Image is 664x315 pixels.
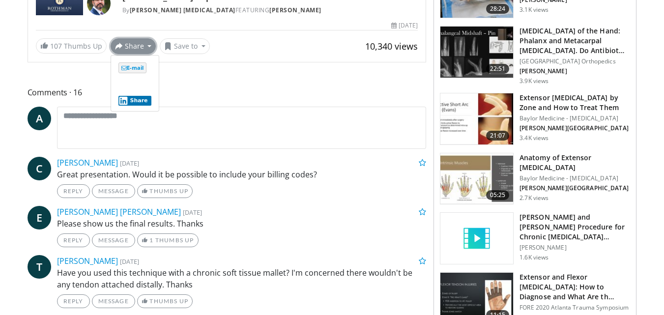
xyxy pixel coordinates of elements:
p: Please show us the final results. Thanks [57,218,427,229]
p: Great presentation. Would it be possible to include your billing codes? [57,169,427,180]
a: [PERSON_NAME] [57,256,118,266]
a: [PERSON_NAME] [PERSON_NAME] [57,206,181,217]
a: 05:25 Anatomy of Extensor [MEDICAL_DATA] Baylor Medicine - [MEDICAL_DATA] [PERSON_NAME][GEOGRAPHI... [440,153,630,205]
small: [DATE] [120,257,139,266]
a: 107 Thumbs Up [36,38,107,54]
p: 3.9K views [520,77,549,85]
p: [PERSON_NAME][GEOGRAPHIC_DATA] [520,124,630,132]
a: C [28,157,51,180]
a: Thumbs Up [137,184,193,198]
span: 107 [50,41,62,51]
a: A [28,107,51,130]
span: 21:07 [486,131,510,141]
p: Have you used this technique with a chronic soft tissue mallet? I'm concerned there wouldn't be a... [57,267,427,290]
span: 1 [149,236,153,244]
p: [PERSON_NAME] [520,67,630,75]
button: Save to [160,38,210,54]
a: [PERSON_NAME] [57,157,118,168]
span: 10,340 views [365,40,418,52]
a: E [28,206,51,229]
p: [GEOGRAPHIC_DATA] Orthopedics [520,57,630,65]
span: 22:51 [486,64,510,74]
div: [DATE] [391,21,418,30]
a: Message [92,294,135,308]
a: Reply [57,294,90,308]
p: 2.7K views [520,194,549,202]
span: Comments 16 [28,86,427,99]
img: video_placeholder_short.svg [440,213,513,264]
img: 59faadbc-41b2-4a79-a7f0-555de6d87462.150x105_q85_crop-smart_upscale.jpg [440,153,513,204]
a: [PERSON_NAME] [MEDICAL_DATA] [130,6,235,14]
a: E-mail [118,61,146,72]
h3: Extensor and Flexor [MEDICAL_DATA]: How to Diagnose and What Are th… [520,272,630,302]
a: 22:51 [MEDICAL_DATA] of the Hand: Phalanx and Metacarpal [MEDICAL_DATA]. Do Antibiot… [GEOGRAPHIC... [440,26,630,85]
span: E-mail [118,62,146,73]
h3: [MEDICAL_DATA] of the Hand: Phalanx and Metacarpal [MEDICAL_DATA]. Do Antibiot… [520,26,630,56]
p: 1.6K views [520,254,549,261]
a: 1 Thumbs Up [137,233,199,247]
button: Share [111,38,156,54]
span: 28:24 [486,4,510,14]
h3: [PERSON_NAME] and [PERSON_NAME] Procedure for Chronic [MEDICAL_DATA] [MEDICAL_DATA] [520,212,630,242]
h3: Anatomy of Extensor [MEDICAL_DATA] [520,153,630,172]
div: By FEATURING [122,6,418,15]
a: [PERSON_NAME] and [PERSON_NAME] Procedure for Chronic [MEDICAL_DATA] [MEDICAL_DATA] [PERSON_NAME]... [440,212,630,264]
span: 05:25 [486,190,510,200]
small: [DATE] [183,208,202,217]
a: T [28,255,51,279]
a: Reply [57,184,90,198]
p: 3.4K views [520,134,549,142]
img: b830d77a-08c7-4532-9ad7-c9286699d656.150x105_q85_crop-smart_upscale.jpg [440,93,513,144]
a: 21:07 Extensor [MEDICAL_DATA] by Zone and How to Treat Them Baylor Medicine - [MEDICAL_DATA] [PER... [440,93,630,145]
p: 3.1K views [520,6,549,14]
p: Baylor Medicine - [MEDICAL_DATA] [520,174,630,182]
p: Baylor Medicine - [MEDICAL_DATA] [520,115,630,122]
p: [PERSON_NAME] [520,244,630,252]
p: [PERSON_NAME][GEOGRAPHIC_DATA] [520,184,630,192]
a: Thumbs Up [137,294,193,308]
iframe: X Post Button [118,78,150,88]
a: Message [92,233,135,247]
p: FORE 2020 Atlanta Trauma Symposium [520,304,630,312]
a: [PERSON_NAME] [269,6,321,14]
button: Share [118,96,151,106]
h3: Extensor [MEDICAL_DATA] by Zone and How to Treat Them [520,93,630,113]
a: Message [92,184,135,198]
a: Reply [57,233,90,247]
small: [DATE] [120,159,139,168]
img: 88824815-5084-4ca5-a037-95d941b7473f.150x105_q85_crop-smart_upscale.jpg [440,27,513,78]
